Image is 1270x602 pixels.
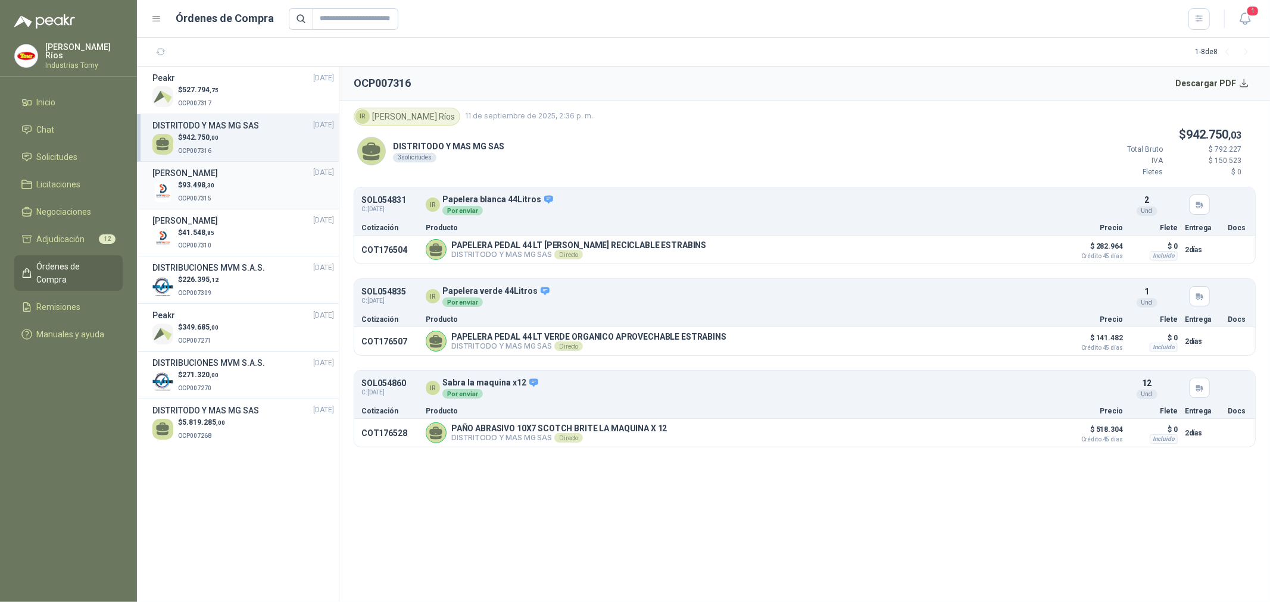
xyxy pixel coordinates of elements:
[15,45,38,67] img: Company Logo
[313,310,334,321] span: [DATE]
[210,324,219,331] span: ,00
[152,309,334,346] a: Peakr[DATE] Company Logo$349.685,00OCP007271
[393,140,504,153] p: DISTRITODO Y MAS MG SAS
[14,173,123,196] a: Licitaciones
[361,316,419,323] p: Cotización
[152,309,175,322] h3: Peakr
[182,371,219,379] span: 271.320
[465,111,593,122] span: 11 de septiembre de 2025, 2:36 p. m.
[178,417,225,428] p: $
[210,87,219,93] span: ,75
[426,316,1056,323] p: Producto
[361,196,406,205] p: SOL054831
[14,255,123,291] a: Órdenes de Compra
[1130,239,1178,253] p: $ 0
[152,167,334,204] a: [PERSON_NAME][DATE] Company Logo$93.498,30OCP007315
[37,328,105,341] span: Manuales y ayuda
[1063,316,1123,323] p: Precio
[37,123,55,136] span: Chat
[1185,426,1221,440] p: 2 días
[361,407,419,415] p: Cotización
[14,296,123,318] a: Remisiones
[313,405,334,416] span: [DATE]
[37,178,81,191] span: Licitaciones
[1195,43,1256,62] div: 1 - 8 de 8
[1144,193,1149,206] p: 2
[178,242,211,249] span: OCP007310
[1130,331,1178,345] p: $ 0
[1170,167,1241,178] p: $ 0
[1130,224,1178,231] p: Flete
[205,230,214,236] span: ,85
[1137,206,1157,216] div: Und
[1228,407,1248,415] p: Docs
[451,433,667,443] p: DISTRITODO Y MAS MG SAS
[152,119,259,132] h3: DISTRITODO Y MAS MG SAS
[152,71,334,109] a: Peakr[DATE] Company Logo$527.794,75OCP007317
[1137,390,1157,399] div: Und
[152,276,173,297] img: Company Logo
[554,433,583,443] div: Directo
[176,10,274,27] h1: Órdenes de Compra
[1091,167,1163,178] p: Fletes
[1185,334,1221,349] p: 2 días
[99,234,116,244] span: 12
[313,262,334,274] span: [DATE]
[14,323,123,346] a: Manuales y ayuda
[426,224,1056,231] p: Producto
[182,323,219,331] span: 349.685
[451,424,667,433] p: PAÑO ABRASIVO 10X7 SCOTCH BRITE LA MAQUINA X 12
[205,182,214,189] span: ,30
[1091,126,1241,144] p: $
[178,132,219,143] p: $
[37,96,56,109] span: Inicio
[393,153,436,162] div: 3 solicitudes
[152,71,175,84] h3: Peakr
[1063,253,1123,259] span: Crédito 45 días
[1063,437,1123,443] span: Crédito 45 días
[1063,407,1123,415] p: Precio
[1142,377,1152,390] p: 12
[1170,155,1241,167] p: $ 150.523
[361,428,419,438] p: COT176528
[152,228,173,249] img: Company Logo
[1169,71,1256,95] button: Descargar PDF
[152,167,218,180] h3: [PERSON_NAME]
[14,14,75,29] img: Logo peakr
[152,261,334,299] a: DISTRIBUCIONES MVM S.A.S.[DATE] Company Logo$226.395,12OCP007309
[442,195,554,205] p: Papelera blanca 44Litros
[178,290,211,296] span: OCP007309
[152,261,265,274] h3: DISTRIBUCIONES MVM S.A.S.
[1150,434,1178,444] div: Incluido
[178,84,219,96] p: $
[37,260,111,286] span: Órdenes de Compra
[210,372,219,378] span: ,00
[1185,224,1221,231] p: Entrega
[178,148,211,154] span: OCP007316
[442,389,483,399] div: Por enviar
[152,181,173,202] img: Company Logo
[1063,224,1123,231] p: Precio
[45,62,123,69] p: Industrias Tomy
[178,100,211,106] span: OCP007317
[1228,316,1248,323] p: Docs
[182,133,219,142] span: 942.750
[361,224,419,231] p: Cotización
[37,205,92,218] span: Negociaciones
[354,75,411,92] h2: OCP007316
[426,289,440,303] div: IR
[14,228,123,250] a: Adjudicación12
[355,109,370,124] div: IR
[426,381,440,395] div: IR
[37,233,85,246] span: Adjudicación
[152,324,173,344] img: Company Logo
[1063,345,1123,351] span: Crédito 45 días
[216,419,225,426] span: ,00
[1144,285,1149,298] p: 1
[1185,316,1221,323] p: Entrega
[1185,243,1221,257] p: 2 días
[152,356,265,369] h3: DISTRIBUCIONES MVM S.A.S.
[182,86,219,94] span: 527.794
[1185,407,1221,415] p: Entrega
[313,120,334,131] span: [DATE]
